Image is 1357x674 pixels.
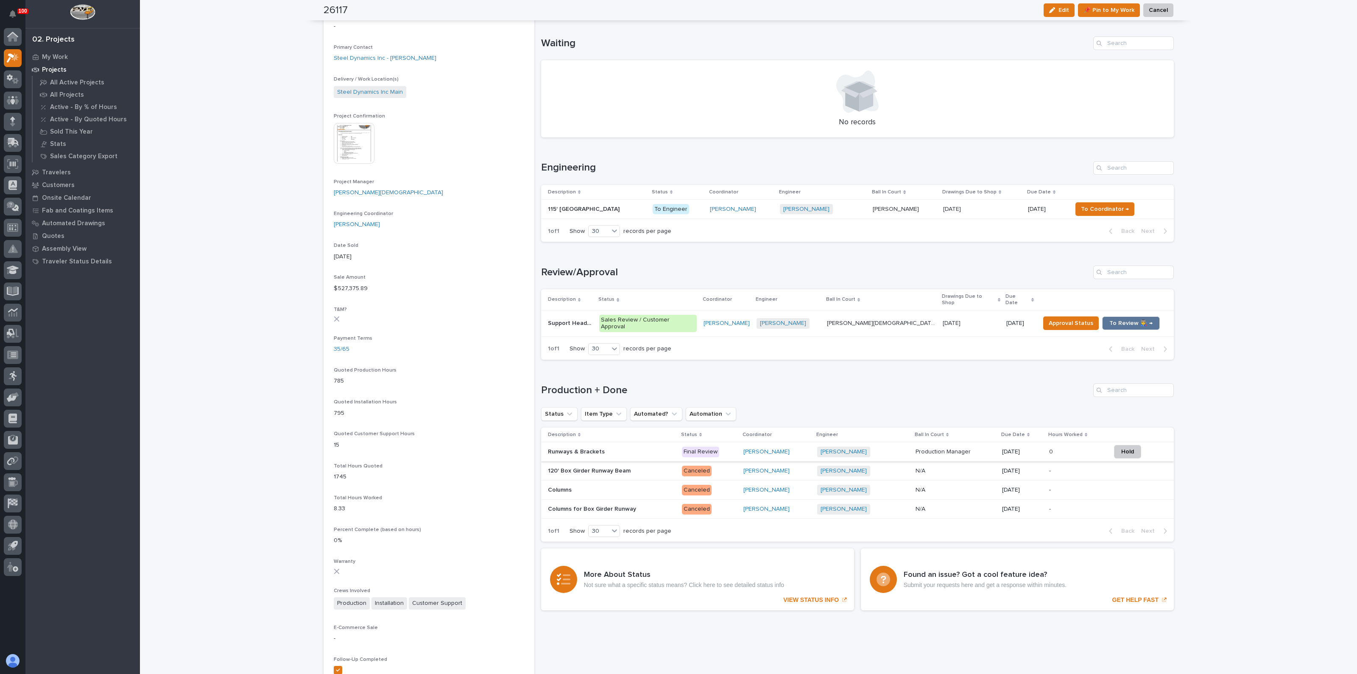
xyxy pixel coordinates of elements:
[334,336,372,341] span: Payment Terms
[25,166,140,179] a: Travelers
[743,430,772,439] p: Coordinator
[816,430,838,439] p: Engineer
[541,500,1174,519] tr: Columns for Box Girder RunwayColumns for Box Girder Runway Canceled[PERSON_NAME] [PERSON_NAME] N/...
[943,318,962,327] p: [DATE]
[904,571,1067,580] h3: Found an issue? Got a cool feature idea?
[915,430,944,439] p: Ball In Court
[541,266,1090,279] h1: Review/Approval
[50,91,84,99] p: All Projects
[334,114,385,119] span: Project Confirmation
[1141,227,1160,235] span: Next
[779,187,801,197] p: Engineer
[334,179,374,185] span: Project Manager
[826,295,855,304] p: Ball In Court
[682,466,712,476] div: Canceled
[541,461,1174,481] tr: 120' Box Girder Runway Beam120' Box Girder Runway Beam Canceled[PERSON_NAME] [PERSON_NAME] N/AN/A...
[1001,430,1025,439] p: Due Date
[334,188,443,197] a: [PERSON_NAME][DEMOGRAPHIC_DATA]
[334,441,524,450] p: 15
[623,228,671,235] p: records per page
[541,521,566,542] p: 1 of 1
[570,345,585,352] p: Show
[1049,485,1053,494] p: -
[541,162,1090,174] h1: Engineering
[42,169,71,176] p: Travelers
[548,466,632,475] p: 120' Box Girder Runway Beam
[630,407,682,421] button: Automated?
[324,4,348,17] h2: 26117
[1102,227,1138,235] button: Back
[541,442,1174,461] tr: Runways & BracketsRunways & Brackets Final Review[PERSON_NAME] [PERSON_NAME] Production ManagerPr...
[1093,266,1174,279] input: Search
[25,229,140,242] a: Quotes
[334,504,524,513] p: 8.33
[25,63,140,76] a: Projects
[916,485,927,494] p: N/A
[1093,383,1174,397] input: Search
[50,103,117,111] p: Active - By % of Hours
[821,448,867,456] a: [PERSON_NAME]
[1138,527,1174,535] button: Next
[70,4,95,20] img: Workspace Logo
[1116,345,1134,353] span: Back
[42,245,87,253] p: Assembly View
[783,596,839,604] p: VIEW STATUS INFO
[1114,445,1141,459] button: Hold
[1112,596,1159,604] p: GET HELP FAST
[334,275,366,280] span: Sale Amount
[1116,527,1134,535] span: Back
[33,138,140,150] a: Stats
[25,217,140,229] a: Automated Drawings
[1149,5,1168,15] span: Cancel
[599,315,696,333] div: Sales Review / Customer Approval
[334,625,378,630] span: E-Commerce Sale
[1102,316,1160,330] button: To Review 👨‍🏭 →
[1083,5,1134,15] span: 📌 Pin to My Work
[783,206,829,213] a: [PERSON_NAME]
[743,448,790,456] a: [PERSON_NAME]
[1002,487,1042,494] p: [DATE]
[4,652,22,670] button: users-avatar
[334,597,370,610] span: Production
[1049,504,1053,513] p: -
[1002,467,1042,475] p: [DATE]
[33,101,140,113] a: Active - By % of Hours
[821,487,867,494] a: [PERSON_NAME]
[1006,320,1033,327] p: [DATE]
[33,89,140,101] a: All Projects
[334,54,436,63] a: Steel Dynamics Inc - [PERSON_NAME]
[334,473,524,481] p: 1745
[1116,227,1134,235] span: Back
[25,50,140,63] a: My Work
[1102,527,1138,535] button: Back
[1093,161,1174,175] div: Search
[570,528,585,535] p: Show
[334,536,524,545] p: 0%
[942,187,997,197] p: Drawings Due to Shop
[42,182,75,189] p: Customers
[709,187,738,197] p: Coordinator
[1002,448,1042,456] p: [DATE]
[1002,506,1042,513] p: [DATE]
[681,430,697,439] p: Status
[42,194,91,202] p: Onsite Calendar
[541,338,566,359] p: 1 of 1
[1028,206,1066,213] p: [DATE]
[19,8,27,14] p: 100
[548,504,638,513] p: Columns for Box Girder Runway
[334,220,380,229] a: [PERSON_NAME]
[589,227,609,236] div: 30
[334,634,524,643] p: -
[50,116,127,123] p: Active - By Quoted Hours
[589,527,609,536] div: 30
[710,206,756,213] a: [PERSON_NAME]
[541,221,566,242] p: 1 of 1
[623,528,671,535] p: records per page
[11,10,22,24] div: Notifications100
[334,527,421,532] span: Percent Complete (based on hours)
[1005,292,1029,308] p: Due Date
[686,407,736,421] button: Automation
[409,597,466,610] span: Customer Support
